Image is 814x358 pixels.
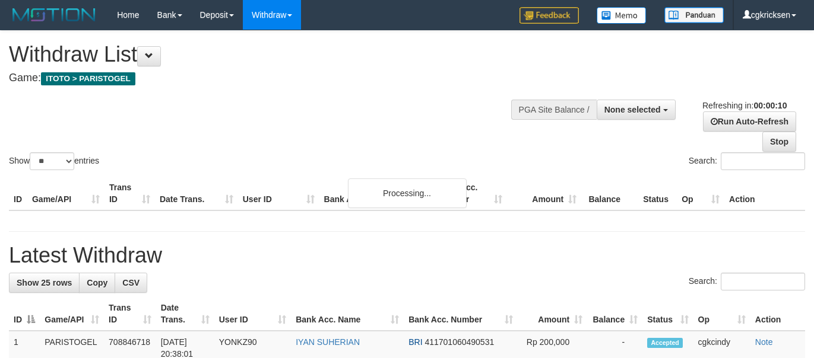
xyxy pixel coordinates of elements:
[9,152,99,170] label: Show entries
[9,273,80,293] a: Show 25 rows
[587,297,642,331] th: Balance: activate to sort column ascending
[755,337,773,347] a: Note
[319,177,433,210] th: Bank Acc. Name
[750,297,805,331] th: Action
[433,177,507,210] th: Bank Acc. Number
[155,177,238,210] th: Date Trans.
[721,273,805,290] input: Search:
[518,297,587,331] th: Amount: activate to sort column ascending
[104,177,155,210] th: Trans ID
[87,278,107,287] span: Copy
[702,101,787,110] span: Refreshing in:
[425,337,494,347] span: Copy 411701060490531 to clipboard
[642,297,693,331] th: Status: activate to sort column ascending
[520,7,579,24] img: Feedback.jpg
[689,273,805,290] label: Search:
[693,297,750,331] th: Op: activate to sort column ascending
[9,43,531,66] h1: Withdraw List
[724,177,805,210] th: Action
[703,111,796,132] a: Run Auto-Refresh
[721,152,805,170] input: Search:
[9,177,27,210] th: ID
[404,297,518,331] th: Bank Acc. Number: activate to sort column ascending
[507,177,581,210] th: Amount
[689,152,805,170] label: Search:
[597,100,676,120] button: None selected
[214,297,291,331] th: User ID: activate to sort column ascending
[238,177,319,210] th: User ID
[581,177,638,210] th: Balance
[115,273,147,293] a: CSV
[9,72,531,84] h4: Game:
[291,297,404,331] th: Bank Acc. Name: activate to sort column ascending
[296,337,360,347] a: IYAN SUHERIAN
[408,337,422,347] span: BRI
[79,273,115,293] a: Copy
[597,7,647,24] img: Button%20Memo.svg
[604,105,661,114] span: None selected
[40,297,104,331] th: Game/API: activate to sort column ascending
[27,177,104,210] th: Game/API
[664,7,724,23] img: panduan.png
[122,278,140,287] span: CSV
[9,6,99,24] img: MOTION_logo.png
[156,297,214,331] th: Date Trans.: activate to sort column ascending
[30,152,74,170] select: Showentries
[511,100,597,120] div: PGA Site Balance /
[41,72,135,85] span: ITOTO > PARISTOGEL
[647,338,683,348] span: Accepted
[348,178,467,208] div: Processing...
[753,101,787,110] strong: 00:00:10
[762,132,796,152] a: Stop
[104,297,156,331] th: Trans ID: activate to sort column ascending
[677,177,724,210] th: Op
[638,177,677,210] th: Status
[17,278,72,287] span: Show 25 rows
[9,244,805,267] h1: Latest Withdraw
[9,297,40,331] th: ID: activate to sort column descending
